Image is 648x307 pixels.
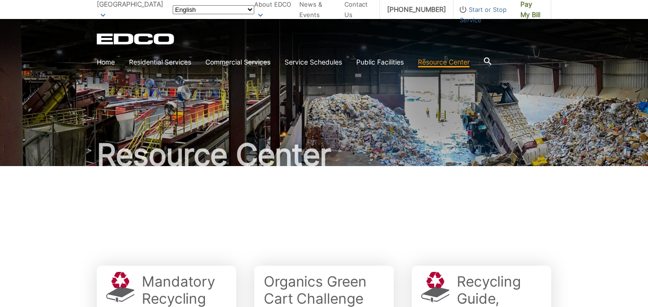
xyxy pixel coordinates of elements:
[129,57,191,67] a: Residential Services
[97,33,176,45] a: EDCD logo. Return to the homepage.
[97,57,115,67] a: Home
[285,57,342,67] a: Service Schedules
[205,57,270,67] a: Commercial Services
[97,140,551,170] h1: Resource Center
[264,273,384,307] h2: Organics Green Cart Challenge
[173,5,254,14] select: Select a language
[356,57,404,67] a: Public Facilities
[418,57,470,67] a: Resource Center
